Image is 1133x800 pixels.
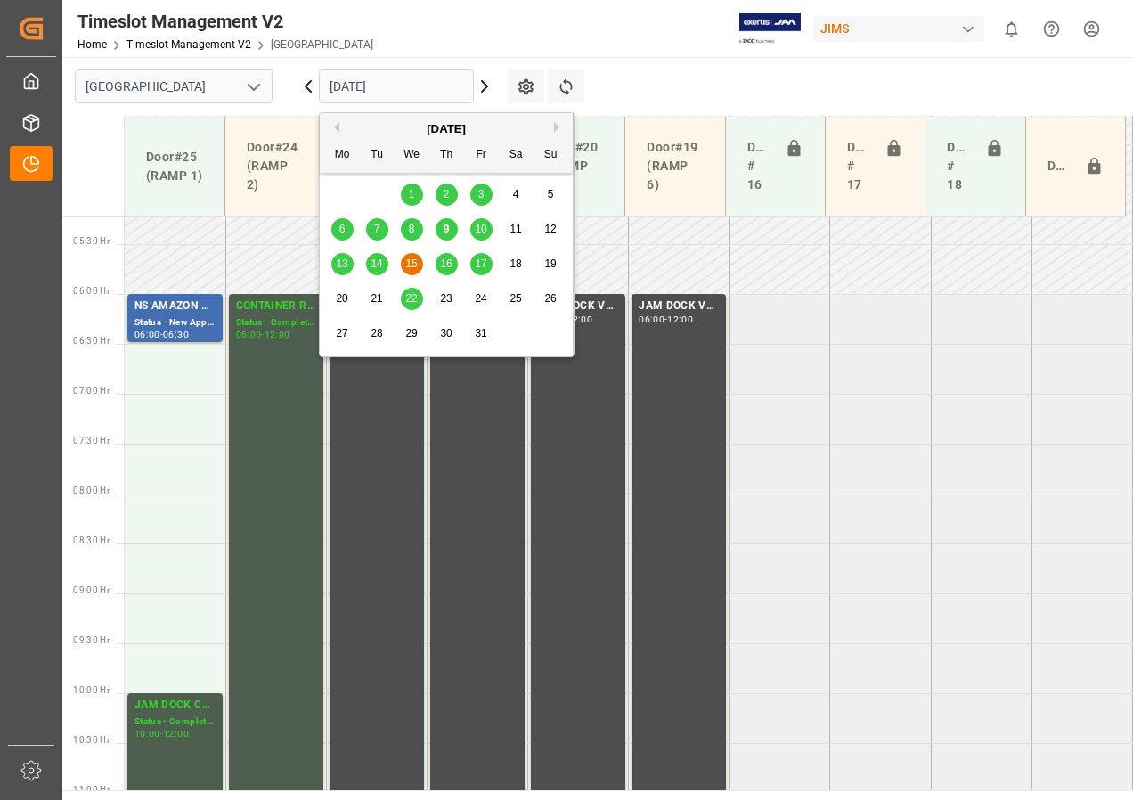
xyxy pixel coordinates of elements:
span: 05:30 Hr [73,236,110,246]
div: Status - New Appointment [134,315,216,331]
div: Choose Friday, October 31st, 2025 [470,322,493,345]
span: 6 [339,223,346,235]
a: Home [77,38,107,51]
div: Choose Friday, October 24th, 2025 [470,288,493,310]
span: 07:30 Hr [73,436,110,445]
a: Timeslot Management V2 [126,38,251,51]
div: Mo [331,144,354,167]
div: [DATE] [320,120,573,138]
span: 21 [371,292,382,305]
span: 5 [548,188,554,200]
span: 14 [371,257,382,270]
div: Choose Saturday, October 25th, 2025 [505,288,527,310]
span: 15 [405,257,417,270]
span: 27 [336,327,347,339]
div: Timeslot Management V2 [77,8,373,35]
div: Door#24 (RAMP 2) [240,131,310,201]
button: open menu [240,73,266,101]
div: Status - Completed [236,315,316,331]
div: Choose Wednesday, October 29th, 2025 [401,322,423,345]
input: DD-MM-YYYY [319,69,474,103]
div: Doors # 17 [840,131,877,201]
div: - [160,331,163,339]
span: 23 [440,292,452,305]
span: 11 [509,223,521,235]
div: JIMS [813,16,984,42]
span: 06:00 Hr [73,286,110,296]
span: 31 [475,327,486,339]
span: 29 [405,327,417,339]
button: Help Center [1031,9,1072,49]
div: 06:00 [639,315,664,323]
div: CONTAINER RESERVED [236,298,316,315]
span: 30 [440,327,452,339]
div: Choose Sunday, October 5th, 2025 [540,184,562,206]
div: 06:00 [236,331,262,339]
span: 08:00 Hr [73,486,110,495]
div: Choose Sunday, October 26th, 2025 [540,288,562,310]
button: show 0 new notifications [991,9,1031,49]
div: Choose Wednesday, October 8th, 2025 [401,218,423,241]
span: 07:00 Hr [73,386,110,396]
div: Choose Thursday, October 9th, 2025 [436,218,458,241]
span: 09:00 Hr [73,585,110,595]
span: 10 [475,223,486,235]
div: Door#19 (RAMP 6) [640,131,710,201]
div: 12:00 [163,730,189,738]
div: Choose Tuesday, October 14th, 2025 [366,253,388,275]
span: 2 [444,188,450,200]
div: Choose Friday, October 17th, 2025 [470,253,493,275]
span: 09:30 Hr [73,635,110,645]
div: - [261,331,264,339]
span: 11:00 Hr [73,785,110,795]
span: 13 [336,257,347,270]
input: Type to search/select [75,69,273,103]
button: Previous Month [329,122,339,133]
span: 28 [371,327,382,339]
div: Choose Thursday, October 16th, 2025 [436,253,458,275]
div: Choose Thursday, October 23rd, 2025 [436,288,458,310]
div: Choose Wednesday, October 1st, 2025 [401,184,423,206]
div: Choose Monday, October 6th, 2025 [331,218,354,241]
span: 26 [544,292,556,305]
div: Doors # 16 [740,131,778,201]
div: JAM DOCK CONTROL [134,697,216,714]
span: 20 [336,292,347,305]
div: Status - Completed [134,714,216,730]
div: Fr [470,144,493,167]
span: 08:30 Hr [73,535,110,545]
div: JAM DOCK VOLUME CONTROL [538,298,618,315]
div: Door#25 (RAMP 1) [139,141,210,192]
div: Choose Saturday, October 11th, 2025 [505,218,527,241]
div: Choose Saturday, October 4th, 2025 [505,184,527,206]
div: 06:00 [134,331,160,339]
div: Choose Tuesday, October 7th, 2025 [366,218,388,241]
span: 24 [475,292,486,305]
div: Choose Monday, October 27th, 2025 [331,322,354,345]
div: 12:00 [667,315,693,323]
span: 4 [513,188,519,200]
div: 10:00 [134,730,160,738]
span: 22 [405,292,417,305]
div: Su [540,144,562,167]
div: Choose Thursday, October 2nd, 2025 [436,184,458,206]
div: Choose Friday, October 3rd, 2025 [470,184,493,206]
div: - [664,315,667,323]
span: 9 [444,223,450,235]
button: JIMS [813,12,991,45]
span: 16 [440,257,452,270]
div: JAM DOCK VOLUME CONTROL [639,298,719,315]
div: Door#23 [1040,150,1078,184]
div: month 2025-10 [325,177,568,351]
img: Exertis%20JAM%20-%20Email%20Logo.jpg_1722504956.jpg [739,13,801,45]
div: Door#20 (RAMP 5) [540,131,610,201]
div: 12:00 [566,315,592,323]
div: Choose Thursday, October 30th, 2025 [436,322,458,345]
div: Choose Monday, October 20th, 2025 [331,288,354,310]
div: Choose Wednesday, October 22nd, 2025 [401,288,423,310]
div: Choose Sunday, October 19th, 2025 [540,253,562,275]
span: 19 [544,257,556,270]
div: Choose Wednesday, October 15th, 2025 [401,253,423,275]
span: 8 [409,223,415,235]
div: Choose Monday, October 13th, 2025 [331,253,354,275]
